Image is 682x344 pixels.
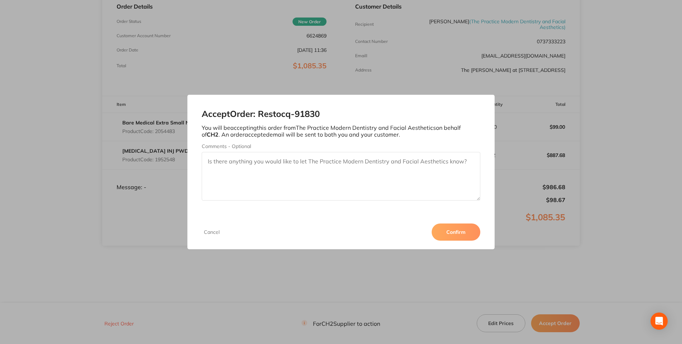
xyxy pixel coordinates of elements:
[207,131,219,138] b: CH2
[432,223,480,241] button: Confirm
[202,124,480,138] p: You will be accepting this order from The Practice Modern Dentistry and Facial Aesthetics on beha...
[202,109,480,119] h2: Accept Order: Restocq- 91830
[202,143,480,149] label: Comments - Optional
[651,313,668,330] div: Open Intercom Messenger
[202,229,222,235] button: Cancel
